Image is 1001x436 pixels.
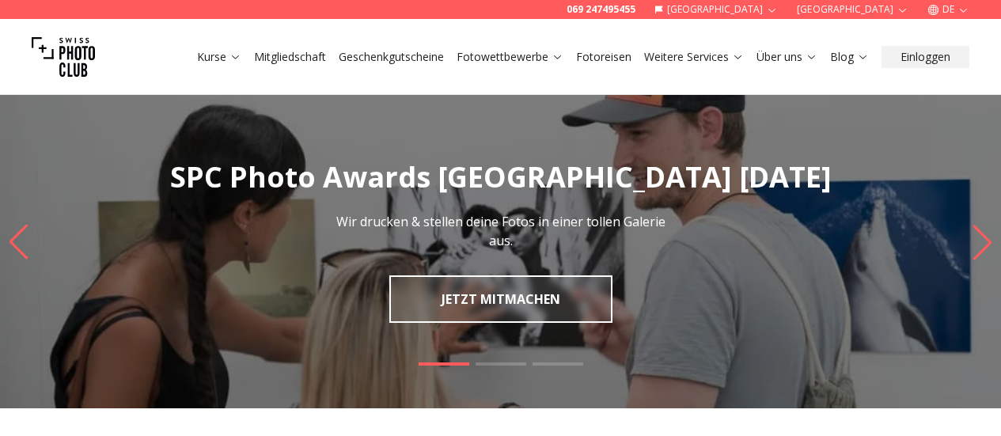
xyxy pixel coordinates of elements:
[254,49,326,65] a: Mitgliedschaft
[32,25,95,89] img: Swiss photo club
[638,46,750,68] button: Weitere Services
[191,46,248,68] button: Kurse
[332,46,450,68] button: Geschenkgutscheine
[450,46,570,68] button: Fotowettbewerbe
[824,46,875,68] button: Blog
[324,212,678,250] p: Wir drucken & stellen deine Fotos in einer tollen Galerie aus.
[570,46,638,68] button: Fotoreisen
[567,3,635,16] a: 069 247495455
[830,49,869,65] a: Blog
[197,49,241,65] a: Kurse
[389,275,612,323] a: JETZT MITMACHEN
[756,49,817,65] a: Über uns
[457,49,563,65] a: Fotowettbewerbe
[248,46,332,68] button: Mitgliedschaft
[339,49,444,65] a: Geschenkgutscheine
[576,49,631,65] a: Fotoreisen
[644,49,744,65] a: Weitere Services
[882,46,969,68] button: Einloggen
[750,46,824,68] button: Über uns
